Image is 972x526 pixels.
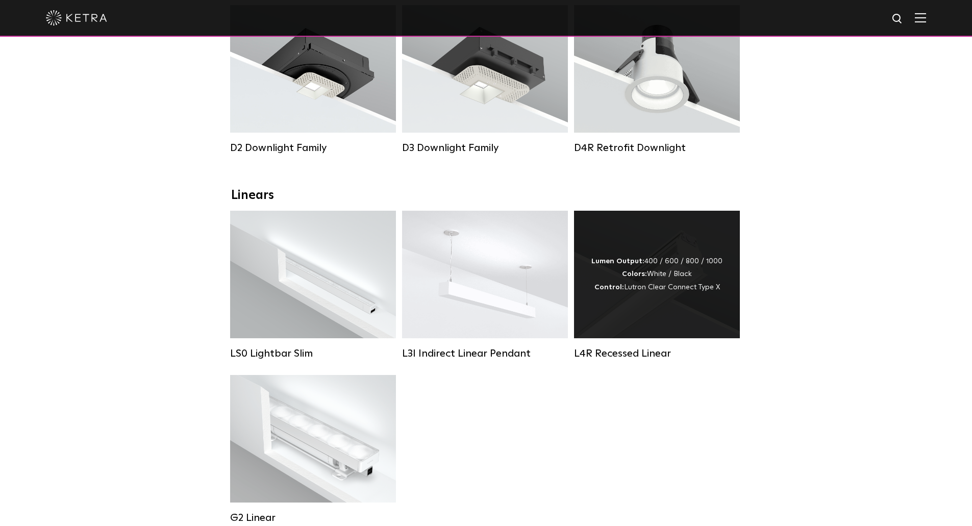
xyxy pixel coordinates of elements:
img: Hamburger%20Nav.svg [915,13,926,22]
a: L4R Recessed Linear Lumen Output:400 / 600 / 800 / 1000Colors:White / BlackControl:Lutron Clear C... [574,211,740,360]
img: search icon [891,13,904,26]
div: L4R Recessed Linear [574,347,740,360]
strong: Colors: [622,270,647,278]
div: 400 / 600 / 800 / 1000 White / Black Lutron Clear Connect Type X [591,255,722,294]
a: D4R Retrofit Downlight Lumen Output:800Colors:White / BlackBeam Angles:15° / 25° / 40° / 60°Watta... [574,5,740,154]
a: L3I Indirect Linear Pendant Lumen Output:400 / 600 / 800 / 1000Housing Colors:White / BlackContro... [402,211,568,360]
a: G2 Linear Lumen Output:400 / 700 / 1000Colors:WhiteBeam Angles:Flood / [GEOGRAPHIC_DATA] / Narrow... [230,375,396,524]
div: D4R Retrofit Downlight [574,142,740,154]
div: LS0 Lightbar Slim [230,347,396,360]
strong: Control: [594,284,624,291]
a: D2 Downlight Family Lumen Output:1200Colors:White / Black / Gloss Black / Silver / Bronze / Silve... [230,5,396,154]
a: LS0 Lightbar Slim Lumen Output:200 / 350Colors:White / BlackControl:X96 Controller [230,211,396,360]
img: ketra-logo-2019-white [46,10,107,26]
div: Linears [231,188,741,203]
div: L3I Indirect Linear Pendant [402,347,568,360]
div: D2 Downlight Family [230,142,396,154]
strong: Lumen Output: [591,258,644,265]
a: D3 Downlight Family Lumen Output:700 / 900 / 1100Colors:White / Black / Silver / Bronze / Paintab... [402,5,568,154]
div: G2 Linear [230,512,396,524]
div: D3 Downlight Family [402,142,568,154]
